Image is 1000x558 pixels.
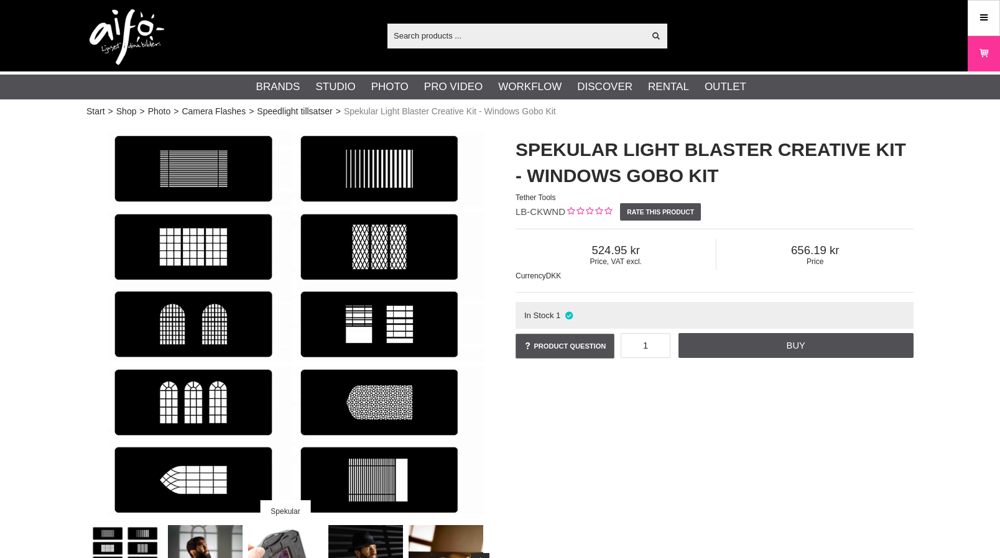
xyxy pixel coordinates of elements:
[705,79,746,95] a: Outlet
[315,79,355,95] a: Studio
[148,105,171,118] a: Photo
[90,9,164,65] img: logo.png
[524,311,554,320] span: In Stock
[387,26,644,45] input: Search products ...
[86,124,484,522] img: Spekular
[620,203,701,221] a: Rate this product
[116,105,137,118] a: Shop
[516,244,716,257] span: 524.95
[556,311,560,320] span: 1
[86,105,105,118] a: Start
[577,79,632,95] a: Discover
[565,206,612,219] div: Customer rating: 0
[516,272,546,280] span: Currency
[257,105,332,118] a: Speedlight tillsatser
[716,257,914,266] span: Price
[336,105,341,118] span: >
[516,206,565,217] span: LB-CKWND
[424,79,483,95] a: Pro Video
[546,272,562,280] span: DKK
[648,79,689,95] a: Rental
[371,79,409,95] a: Photo
[716,244,914,257] span: 656.19
[174,105,178,118] span: >
[139,105,144,118] span: >
[249,105,254,118] span: >
[516,257,716,266] span: Price, VAT excl.
[516,137,914,189] h1: Spekular Light Blaster Creative Kit - Windows Gobo Kit
[498,79,562,95] a: Workflow
[344,105,556,118] span: Spekular Light Blaster Creative Kit - Windows Gobo Kit
[108,105,113,118] span: >
[516,193,555,202] span: Tether Tools
[182,105,246,118] a: Camera Flashes
[678,333,914,358] a: Buy
[256,79,300,95] a: Brands
[563,311,574,320] i: In stock
[261,500,311,522] div: Spekular
[516,334,614,359] a: Product question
